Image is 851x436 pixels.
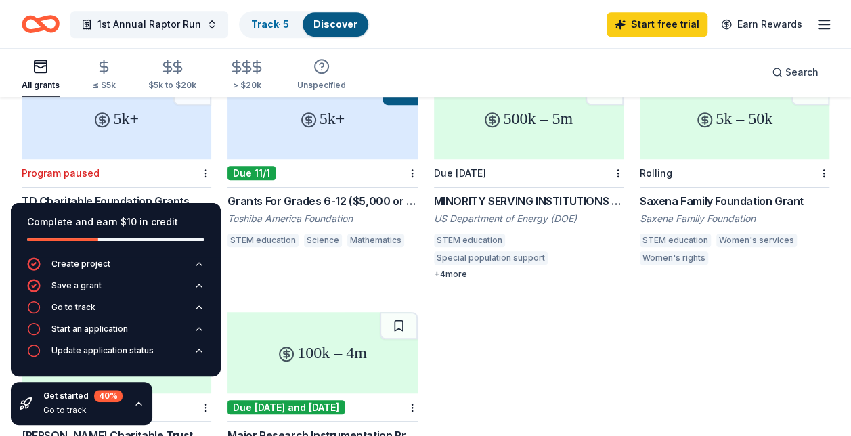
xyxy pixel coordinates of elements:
button: All grants [22,53,60,97]
a: Discover [313,18,357,30]
div: Save a grant [51,280,102,291]
a: Start free trial [607,12,707,37]
div: $5k to $20k [148,80,196,91]
div: Women's rights [640,251,708,265]
div: 40 % [94,390,123,402]
button: Create project [27,257,204,279]
button: Save a grant [27,279,204,301]
button: Start an application [27,322,204,344]
div: Go to track [43,405,123,416]
div: MINORITY SERVING INSTITUTIONS PARTNERSHIP PROGRAM (MSIPP) CONSORTIA GRANT PROGRAM (CGP) [434,193,624,209]
div: > $20k [229,80,265,91]
div: STEM education [640,234,711,247]
div: Saxena Family Foundation [640,212,829,225]
div: Get started [43,390,123,402]
div: Science [304,234,342,247]
div: Grants For Grades 6-12 ($5,000 or More) [227,193,417,209]
div: Women's services [716,234,797,247]
div: Due [DATE] and [DATE] [227,400,345,414]
div: Start an application [51,324,128,334]
div: Program paused [22,167,100,179]
div: Due [DATE] [434,167,486,179]
div: Rolling [640,167,672,179]
a: 5k+Program pausedTD Charitable Foundation GrantsTD Charitable FoundationElementary educationCommu... [22,78,211,280]
div: US Department of Energy (DOE) [434,212,624,225]
button: Search [761,59,829,86]
div: 5k+ [227,78,417,159]
a: 5k – 50kRollingSaxena Family Foundation GrantSaxena Family FoundationSTEM educationWomen's servic... [640,78,829,269]
a: Track· 5 [251,18,289,30]
div: Toshiba America Foundation [227,212,417,225]
div: 100k – 4m [227,312,417,393]
button: 1st Annual Raptor Run [70,11,228,38]
div: Complete and earn $10 in credit [27,214,204,230]
a: 5k+CyberGrantsDue 11/1Grants For Grades 6-12 ($5,000 or More)Toshiba America FoundationSTEM educa... [227,78,417,251]
button: Go to track [27,301,204,322]
button: $5k to $20k [148,53,196,97]
div: Go to track [51,302,95,313]
div: All grants [22,80,60,91]
span: Search [785,64,819,81]
button: Track· 5Discover [239,11,370,38]
div: STEM education [434,234,505,247]
button: Update application status [27,344,204,366]
div: Create project [51,259,110,269]
div: 500k – 5m [434,78,624,159]
button: Unspecified [297,53,346,97]
a: Home [22,8,60,40]
div: Saxena Family Foundation Grant [640,193,829,209]
button: ≤ $5k [92,53,116,97]
div: Unspecified [297,80,346,91]
div: Mathematics [347,234,404,247]
div: + 4 more [434,269,624,280]
div: ≤ $5k [92,80,116,91]
a: 500k – 5mDue [DATE]MINORITY SERVING INSTITUTIONS PARTNERSHIP PROGRAM (MSIPP) CONSORTIA GRANT PROG... [434,78,624,280]
span: 1st Annual Raptor Run [97,16,201,32]
div: Update application status [51,345,154,356]
div: 5k – 50k [640,78,829,159]
a: Earn Rewards [713,12,810,37]
div: Special population support [434,251,548,265]
div: 5k+ [22,78,211,159]
button: > $20k [229,53,265,97]
div: Due 11/1 [227,166,276,180]
div: STEM education [227,234,299,247]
